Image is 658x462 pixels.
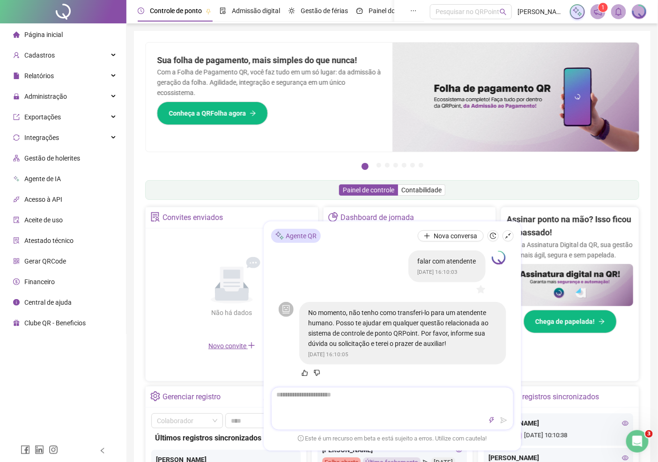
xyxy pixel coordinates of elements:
[401,186,442,194] span: Contabilidade
[507,264,633,306] img: banner%2F02c71560-61a6-44d4-94b9-c8ab97240462.png
[385,163,390,168] button: 3
[410,7,417,14] span: ellipsis
[24,175,61,183] span: Agente de IA
[418,268,458,275] span: [DATE] 16:10:03
[645,430,653,438] span: 3
[24,196,62,203] span: Acesso à API
[24,51,55,59] span: Cadastros
[402,163,407,168] button: 5
[424,232,430,239] span: plus
[248,342,255,349] span: plus
[632,5,646,19] img: 1
[250,110,256,117] span: arrow-right
[35,445,44,455] span: linkedin
[24,113,61,121] span: Exportações
[298,435,304,441] span: exclamation-circle
[13,114,20,120] span: export
[488,418,628,428] div: [PERSON_NAME]
[572,7,583,17] img: sparkle-icon.fc2bf0ac1784a2077858766a79e2daf3.svg
[189,308,275,318] div: Não há dados
[13,134,20,141] span: sync
[393,163,398,168] button: 4
[343,186,394,194] span: Painel de controle
[208,342,255,350] span: Novo convite
[507,213,633,240] h2: Assinar ponto na mão? Isso ficou no passado!
[24,72,54,80] span: Relatórios
[13,299,20,306] span: info-circle
[356,7,363,14] span: dashboard
[495,389,599,405] div: Últimos registros sincronizados
[24,319,86,327] span: Clube QR - Beneficios
[594,7,602,16] span: notification
[392,43,639,152] img: banner%2F8d14a306-6205-4263-8e5b-06e9a85ad873.png
[24,134,59,141] span: Integrações
[626,430,649,453] iframe: Intercom live chat
[21,445,30,455] span: facebook
[476,285,486,294] span: star
[340,210,414,226] div: Dashboard de jornada
[24,278,55,286] span: Financeiro
[488,431,628,441] div: [DATE] 10:10:38
[24,216,63,224] span: Aceite de uso
[49,445,58,455] span: instagram
[206,8,211,14] span: pushpin
[410,163,415,168] button: 6
[419,163,423,168] button: 7
[309,308,497,349] p: No momento, não tenho como transferi-lo para um atendente humano. Posso te ajudar em qualquer que...
[24,237,74,244] span: Atestado técnico
[622,455,628,461] span: eye
[282,305,290,314] span: robot
[302,370,308,376] span: like
[507,240,633,260] p: Com a Assinatura Digital da QR, sua gestão fica mais ágil, segura e sem papelada.
[486,415,497,426] button: thunderbolt
[418,256,476,266] p: falar com atendente
[232,7,280,15] span: Admissão digital
[622,420,628,426] span: eye
[157,67,381,98] p: Com a Folha de Pagamento QR, você faz tudo em um só lugar: da admissão à geração da folha. Agilid...
[362,163,369,170] button: 1
[13,320,20,326] span: gift
[155,432,297,444] div: Últimos registros sincronizados
[24,93,67,100] span: Administração
[614,7,623,16] span: bell
[599,3,608,12] sup: 1
[369,7,405,15] span: Painel do DP
[99,447,106,454] span: left
[492,250,506,264] img: 1
[163,210,223,226] div: Convites enviados
[288,7,295,14] span: sun
[13,196,20,203] span: api
[163,389,221,405] div: Gerenciar registro
[169,108,246,118] span: Conheça a QRFolha agora
[518,7,564,17] span: [PERSON_NAME] - QRPOINT
[488,417,495,424] span: thunderbolt
[157,54,381,67] h2: Sua folha de pagamento, mais simples do que nunca!
[309,351,349,358] span: [DATE] 16:10:05
[13,31,20,38] span: home
[24,154,80,162] span: Gestão de holerites
[13,279,20,285] span: dollar
[138,7,144,14] span: clock-circle
[24,299,72,306] span: Central de ajuda
[150,391,160,401] span: setting
[13,237,20,244] span: solution
[524,310,617,333] button: Chega de papelada!
[275,231,284,241] img: sparkle-icon.fc2bf0ac1784a2077858766a79e2daf3.svg
[498,415,510,426] button: send
[418,230,484,241] button: Nova conversa
[24,31,63,38] span: Página inicial
[150,212,160,222] span: solution
[271,228,321,242] div: Agente QR
[505,232,511,239] span: shrink
[328,212,338,222] span: pie-chart
[298,434,487,443] span: Este é um recurso em beta e está sujeito a erros. Utilize com cautela!
[150,7,202,15] span: Controle de ponto
[13,217,20,223] span: audit
[13,52,20,59] span: user-add
[220,7,226,14] span: file-done
[500,8,507,15] span: search
[599,318,605,325] span: arrow-right
[13,258,20,264] span: qrcode
[434,230,478,241] span: Nova conversa
[157,102,268,125] button: Conheça a QRFolha agora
